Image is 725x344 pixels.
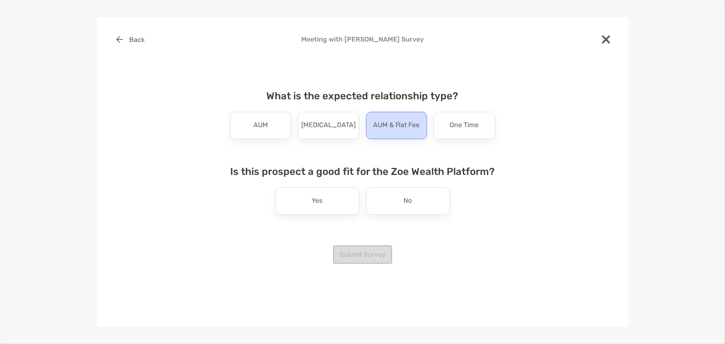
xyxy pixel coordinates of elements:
[312,194,323,208] p: Yes
[373,119,420,132] p: AUM & Flat Fee
[602,35,610,44] img: close modal
[224,90,502,102] h4: What is the expected relationship type?
[224,166,502,177] h4: Is this prospect a good fit for the Zoe Wealth Platform?
[404,194,412,208] p: No
[301,119,356,132] p: [MEDICAL_DATA]
[116,36,123,43] img: button icon
[450,119,479,132] p: One Time
[110,35,615,43] h4: Meeting with [PERSON_NAME] Survey
[253,119,268,132] p: AUM
[110,30,151,49] button: Back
